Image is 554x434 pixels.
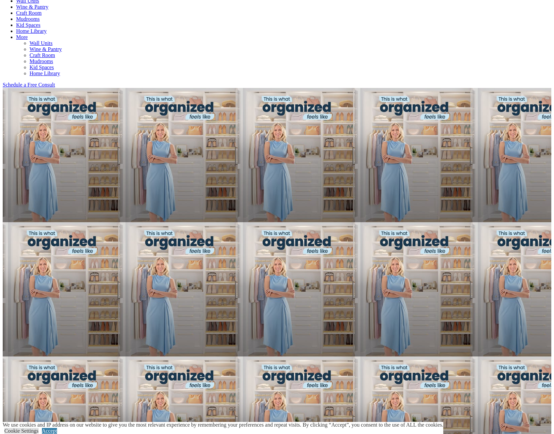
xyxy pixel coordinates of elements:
[16,28,47,34] a: Home Library
[16,4,48,10] a: Wine & Pantry
[30,52,55,58] a: Craft Room
[3,82,55,88] a: Schedule a Free Consult (opens a dropdown menu)
[30,70,60,76] a: Home Library
[16,22,40,28] a: Kid Spaces
[30,40,52,46] a: Wall Units
[16,10,42,16] a: Craft Room
[4,428,39,434] a: Cookie Settings
[3,422,443,428] div: We use cookies and IP address on our website to give you the most relevant experience by remember...
[30,46,62,52] a: Wine & Pantry
[30,64,54,70] a: Kid Spaces
[16,16,40,22] a: Mudrooms
[30,58,53,64] a: Mudrooms
[42,428,57,434] a: Accept
[16,34,28,40] a: More menu text will display only on big screen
